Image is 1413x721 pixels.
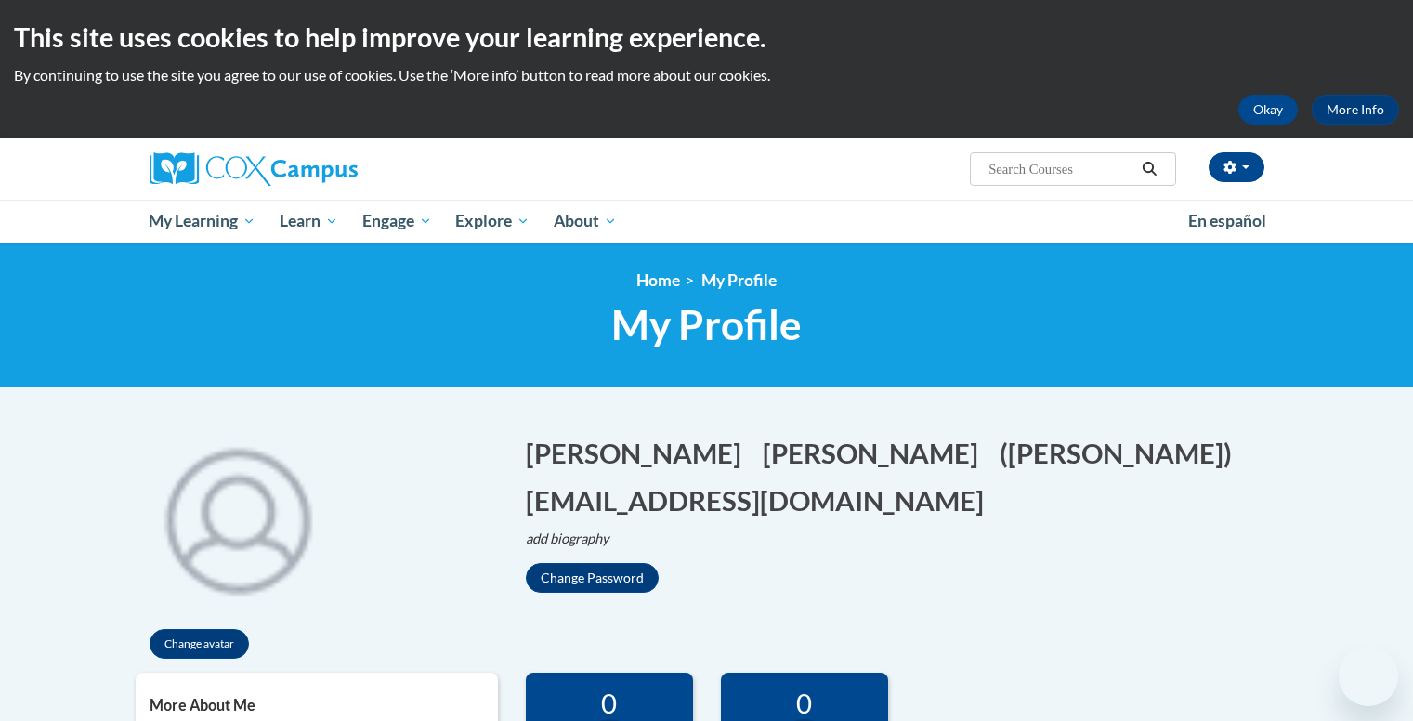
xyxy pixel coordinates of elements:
button: Change Password [526,563,659,593]
img: profile avatar [136,415,340,620]
span: Explore [455,210,530,232]
div: 0 [735,687,874,719]
button: Edit biography [526,529,624,549]
button: Edit email address [526,481,996,519]
span: Learn [280,210,338,232]
h2: This site uses cookies to help improve your learning experience. [14,19,1399,56]
button: Edit first name [526,434,753,472]
span: My Profile [701,270,777,290]
div: Click to change the profile picture [136,415,340,620]
span: My Learning [149,210,255,232]
h5: More About Me [150,696,484,714]
button: Edit screen name [1000,434,1244,472]
button: Okay [1238,95,1298,125]
a: En español [1176,202,1278,241]
img: Cox Campus [150,152,358,186]
a: Engage [350,200,444,243]
i: add biography [526,531,609,546]
div: 0 [540,687,679,719]
iframe: Button to launch messaging window [1339,647,1398,706]
button: Change avatar [150,629,249,659]
a: About [542,200,629,243]
div: Main menu [122,200,1292,243]
a: Explore [443,200,542,243]
span: En español [1188,211,1266,230]
a: Learn [268,200,350,243]
button: Search [1135,158,1163,180]
button: Account Settings [1209,152,1264,182]
span: About [554,210,617,232]
a: My Learning [137,200,268,243]
p: By continuing to use the site you agree to our use of cookies. Use the ‘More info’ button to read... [14,65,1399,85]
input: Search Courses [987,158,1135,180]
span: My Profile [611,300,802,349]
button: Edit last name [763,434,990,472]
a: Home [636,270,680,290]
span: Engage [362,210,432,232]
a: More Info [1312,95,1399,125]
